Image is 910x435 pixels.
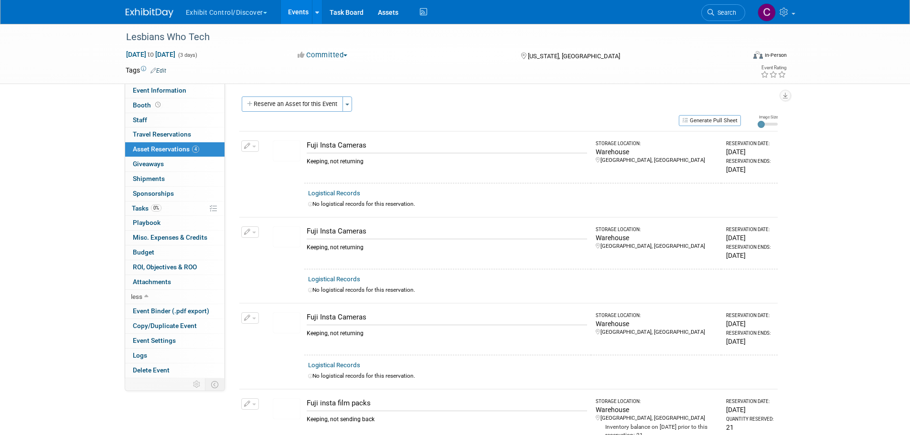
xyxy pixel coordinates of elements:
img: ExhibitDay [126,8,173,18]
span: Playbook [133,219,161,226]
span: Booth [133,101,162,109]
div: Warehouse [596,233,718,243]
a: Event Settings [125,334,225,348]
a: Staff [125,113,225,127]
span: Search [714,9,736,16]
a: Logistical Records [308,361,360,369]
div: No logistical records for this reservation. [308,200,774,208]
div: [GEOGRAPHIC_DATA], [GEOGRAPHIC_DATA] [596,157,718,164]
a: Edit [150,67,166,74]
span: (3 days) [177,52,197,58]
div: Warehouse [596,147,718,157]
a: Booth [125,98,225,113]
span: Event Binder (.pdf export) [133,307,209,315]
a: Attachments [125,275,225,289]
div: Storage Location: [596,312,718,319]
div: Reservation Date: [726,398,773,405]
div: Warehouse [596,319,718,329]
a: Logistical Records [308,190,360,197]
span: Copy/Duplicate Event [133,322,197,329]
span: Misc. Expenses & Credits [133,233,207,241]
a: Search [701,4,745,21]
button: Reserve an Asset for this Event [242,96,343,112]
span: Tasks [132,204,161,212]
a: Travel Reservations [125,127,225,142]
a: ROI, Objectives & ROO [125,260,225,275]
td: Tags [126,65,166,75]
span: Travel Reservations [133,130,191,138]
div: Storage Location: [596,398,718,405]
span: Asset Reservations [133,145,199,153]
div: Event Rating [760,65,786,70]
div: Reservation Date: [726,140,773,147]
div: Event Format [689,50,787,64]
div: Reservation Ends: [726,244,773,251]
div: Keeping, not sending back [307,411,587,424]
a: Budget [125,245,225,260]
div: Quantity Reserved: [726,416,773,423]
img: View Images [273,312,300,333]
div: Fuji insta film packs [307,398,587,408]
span: [DATE] [DATE] [126,50,176,59]
span: Attachments [133,278,171,286]
span: Staff [133,116,147,124]
div: Image Size [758,114,778,120]
span: Logs [133,351,147,359]
span: Delete Event [133,366,170,374]
td: Personalize Event Tab Strip [189,378,205,391]
div: Fuji Insta Cameras [307,226,587,236]
div: Warehouse [596,405,718,414]
div: Storage Location: [596,140,718,147]
img: View Images [273,140,300,161]
span: to [146,51,155,58]
a: Tasks0% [125,202,225,216]
img: View Images [273,398,300,419]
div: 21 [726,423,773,432]
td: Toggle Event Tabs [205,378,225,391]
div: [DATE] [726,405,773,414]
a: Playbook [125,216,225,230]
a: Delete Event [125,363,225,378]
span: Event Information [133,86,186,94]
a: Event Information [125,84,225,98]
span: less [131,293,142,300]
div: Fuji Insta Cameras [307,312,587,322]
img: View Images [273,226,300,247]
a: Shipments [125,172,225,186]
span: Budget [133,248,154,256]
span: Sponsorships [133,190,174,197]
a: Sponsorships [125,187,225,201]
div: Keeping, not returning [307,325,587,338]
div: Reservation Ends: [726,330,773,337]
span: Booth not reserved yet [153,101,162,108]
span: Giveaways [133,160,164,168]
div: [GEOGRAPHIC_DATA], [GEOGRAPHIC_DATA] [596,243,718,250]
a: Logs [125,349,225,363]
a: Logistical Records [308,276,360,283]
div: [DATE] [726,233,773,243]
a: Misc. Expenses & Credits [125,231,225,245]
div: Reservation Ends: [726,158,773,165]
div: Keeping, not returning [307,153,587,166]
span: [US_STATE], [GEOGRAPHIC_DATA] [528,53,620,60]
div: Storage Location: [596,226,718,233]
a: Giveaways [125,157,225,171]
img: Format-Inperson.png [753,51,763,59]
div: [DATE] [726,319,773,329]
div: Reservation Date: [726,312,773,319]
img: CJ Stegner [758,3,776,21]
div: In-Person [764,52,787,59]
button: Committed [294,50,351,60]
div: [DATE] [726,251,773,260]
div: Reservation Date: [726,226,773,233]
div: [DATE] [726,147,773,157]
a: Event Binder (.pdf export) [125,304,225,318]
div: [DATE] [726,337,773,346]
span: ROI, Objectives & ROO [133,263,197,271]
div: [GEOGRAPHIC_DATA], [GEOGRAPHIC_DATA] [596,414,718,422]
span: Shipments [133,175,165,182]
a: Copy/Duplicate Event [125,319,225,333]
div: Keeping, not returning [307,239,587,252]
span: Event Settings [133,337,176,344]
a: Asset Reservations4 [125,142,225,157]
